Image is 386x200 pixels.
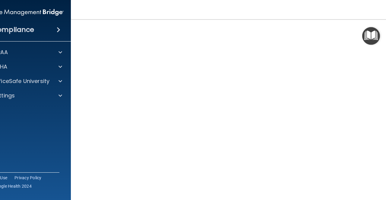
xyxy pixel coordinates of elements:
[362,27,380,45] button: Open Resource Center
[14,175,42,181] a: Privacy Policy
